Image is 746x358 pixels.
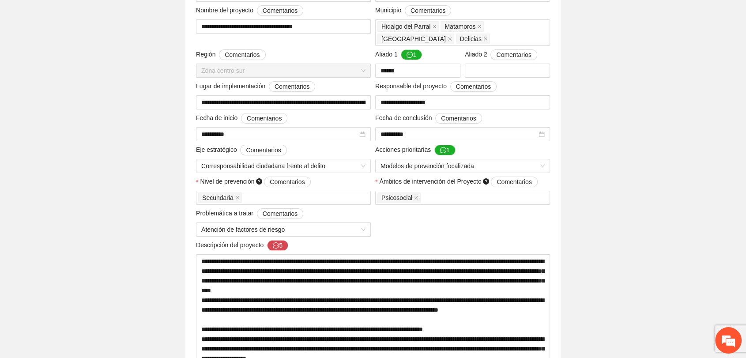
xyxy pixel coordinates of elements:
[414,196,418,200] span: close
[377,21,439,32] span: Hidalgo del Parral
[219,49,265,60] button: Región
[145,4,166,26] div: Minimizar ventana de chat en vivo
[441,21,484,32] span: Matamoros
[465,49,537,60] span: Aliado 2
[432,24,437,29] span: close
[379,177,537,187] span: Ámbitos de intervención del Proyecto
[275,82,309,91] span: Comentarios
[196,208,303,219] span: Problemática a tratar
[401,49,422,60] button: Aliado 1
[483,178,489,185] span: question-circle
[257,208,303,219] button: Problemática a tratar
[375,113,482,124] span: Fecha de conclusión
[270,177,305,187] span: Comentarios
[247,113,282,123] span: Comentarios
[256,178,262,185] span: question-circle
[196,145,287,155] span: Eje estratégico
[273,242,279,249] span: message
[375,145,456,155] span: Acciones prioritarias
[46,45,148,57] div: Chatee con nosotros ahora
[241,113,287,124] button: Fecha de inicio
[269,81,315,92] button: Lugar de implementación
[198,192,242,203] span: Secundaria
[491,177,537,187] button: Ámbitos de intervención del Proyecto question-circle
[496,50,531,60] span: Comentarios
[246,145,281,155] span: Comentarios
[375,5,451,16] span: Municipio
[263,209,298,219] span: Comentarios
[264,177,310,187] button: Nivel de prevención question-circle
[235,196,240,200] span: close
[196,81,315,92] span: Lugar de implementación
[445,22,475,31] span: Matamoros
[196,240,288,251] span: Descripción del proyecto
[377,34,454,44] span: Chihuahua
[201,64,365,77] span: Zona centro sur
[201,159,365,173] span: Corresponsabilidad ciudadana frente al delito
[196,5,303,16] span: Nombre del proyecto
[267,240,288,251] button: Descripción del proyecto
[441,113,476,123] span: Comentarios
[381,22,430,31] span: Hidalgo del Parral
[202,193,234,203] span: Secundaria
[405,5,451,16] button: Municipio
[497,177,531,187] span: Comentarios
[381,34,446,44] span: [GEOGRAPHIC_DATA]
[377,192,421,203] span: Psicosocial
[196,49,266,60] span: Región
[440,147,446,154] span: message
[456,82,491,91] span: Comentarios
[375,49,422,60] span: Aliado 1
[450,81,497,92] button: Responsable del proyecto
[240,145,286,155] button: Eje estratégico
[483,37,488,41] span: close
[381,193,412,203] span: Psicosocial
[263,6,298,15] span: Comentarios
[201,223,365,236] span: Atención de factores de riesgo
[435,113,482,124] button: Fecha de conclusión
[225,50,260,60] span: Comentarios
[200,177,310,187] span: Nivel de prevención
[490,49,537,60] button: Aliado 2
[456,34,490,44] span: Delicias
[196,113,287,124] span: Fecha de inicio
[477,24,482,29] span: close
[381,159,545,173] span: Modelos de prevención focalizada
[257,5,303,16] button: Nombre del proyecto
[434,145,456,155] button: Acciones prioritarias
[448,37,452,41] span: close
[411,6,445,15] span: Comentarios
[51,118,122,207] span: Estamos en línea.
[407,52,413,59] span: message
[375,81,497,92] span: Responsable del proyecto
[4,241,168,272] textarea: Escriba su mensaje y pulse “Intro”
[460,34,482,44] span: Delicias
